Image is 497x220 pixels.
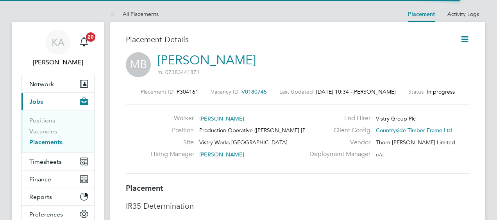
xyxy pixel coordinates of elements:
label: Client Config [305,126,370,135]
button: Finance [21,170,94,188]
label: Vendor [305,138,370,147]
label: Deployment Manager [305,150,370,158]
span: Vistry Group Plc [376,115,416,122]
h3: IR35 Determination [126,201,470,211]
label: Vacancy ID [211,88,238,95]
span: Vistry Works [GEOGRAPHIC_DATA] [199,139,288,146]
span: MB [126,52,151,77]
span: Production Operative ([PERSON_NAME] [PERSON_NAME]) [199,127,346,134]
span: Finance [29,176,51,183]
span: Jobs [29,98,43,105]
span: Reports [29,193,52,200]
span: V0180745 [241,88,267,95]
button: Network [21,75,94,92]
button: Jobs [21,93,94,110]
span: 20 [86,32,95,42]
span: Kerry Asawla [21,58,95,67]
button: Timesheets [21,153,94,170]
div: Jobs [21,110,94,153]
a: 20 [76,30,92,55]
span: n/a [376,151,384,158]
label: Placement ID [141,88,173,95]
span: [PERSON_NAME] [199,151,244,158]
a: Vacancies [29,128,57,135]
h3: Placement Details [126,34,448,44]
span: m: 07383441871 [157,69,200,76]
span: Countryside Timber Frame Ltd [376,127,452,134]
label: Last Updated [279,88,313,95]
a: [PERSON_NAME] [157,53,256,68]
label: Site [151,138,194,147]
span: [DATE] 10:34 - [316,88,352,95]
span: Timesheets [29,158,62,165]
span: [PERSON_NAME] [352,88,396,95]
span: In progress [427,88,455,95]
span: [PERSON_NAME] [199,115,244,122]
a: Placements [29,138,63,146]
button: Reports [21,188,94,205]
label: Hiring Manager [151,150,194,158]
a: KA[PERSON_NAME] [21,30,95,67]
span: P304161 [177,88,198,95]
a: Activity Logs [447,11,479,18]
label: Worker [151,114,194,122]
label: Status [408,88,424,95]
span: KA [52,37,64,47]
b: Placement [126,183,163,193]
span: Network [29,80,54,88]
span: Preferences [29,211,63,218]
a: All Placements [110,11,159,18]
a: Placement [408,11,435,18]
label: End Hirer [305,114,370,122]
label: Position [151,126,194,135]
span: Thorn [PERSON_NAME] Limited [376,139,455,146]
a: Positions [29,117,55,124]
